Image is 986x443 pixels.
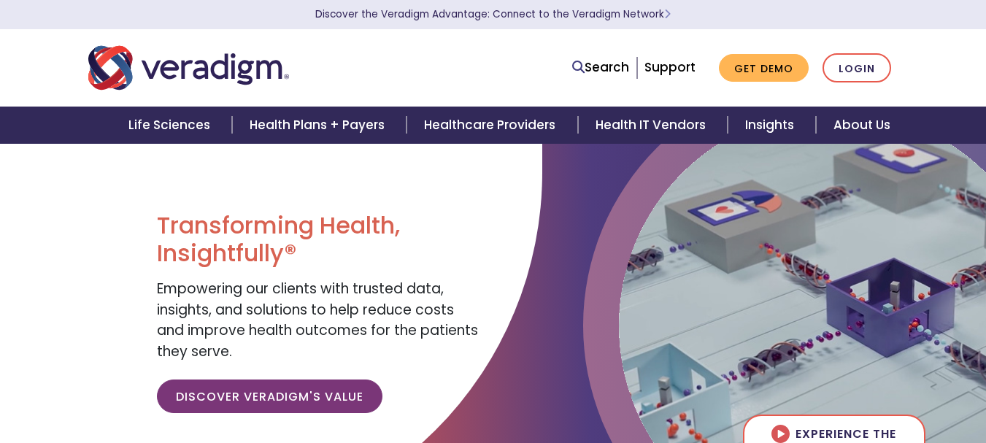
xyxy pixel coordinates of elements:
[572,58,629,77] a: Search
[407,107,577,144] a: Healthcare Providers
[157,380,382,413] a: Discover Veradigm's Value
[728,107,816,144] a: Insights
[111,107,232,144] a: Life Sciences
[823,53,891,83] a: Login
[578,107,728,144] a: Health IT Vendors
[719,54,809,82] a: Get Demo
[88,44,289,92] img: Veradigm logo
[816,107,908,144] a: About Us
[157,212,482,268] h1: Transforming Health, Insightfully®
[644,58,696,76] a: Support
[157,279,478,361] span: Empowering our clients with trusted data, insights, and solutions to help reduce costs and improv...
[315,7,671,21] a: Discover the Veradigm Advantage: Connect to the Veradigm NetworkLearn More
[232,107,407,144] a: Health Plans + Payers
[664,7,671,21] span: Learn More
